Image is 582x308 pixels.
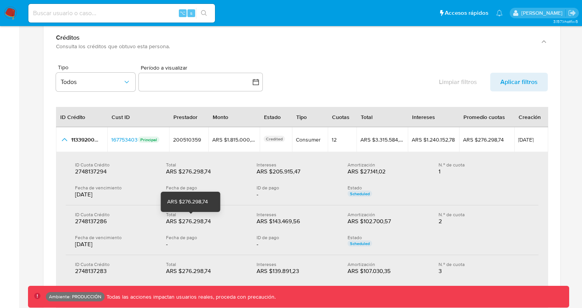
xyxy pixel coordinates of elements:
[180,9,185,17] span: ⌥
[496,10,503,16] a: Notificaciones
[190,9,192,17] span: s
[49,295,101,298] p: Ambiente: PRODUCCIÓN
[167,198,208,206] div: ARS $276.298,74
[28,8,215,18] input: Buscar usuario o caso...
[568,9,576,17] a: Salir
[445,9,488,17] span: Accesos rápidos
[521,9,565,17] p: kevin.palacios@mercadolibre.com
[105,293,276,301] p: Todas las acciones impactan usuarios reales, proceda con precaución.
[553,18,578,24] span: 3.157.1-hotfix-5
[196,8,212,19] button: search-icon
